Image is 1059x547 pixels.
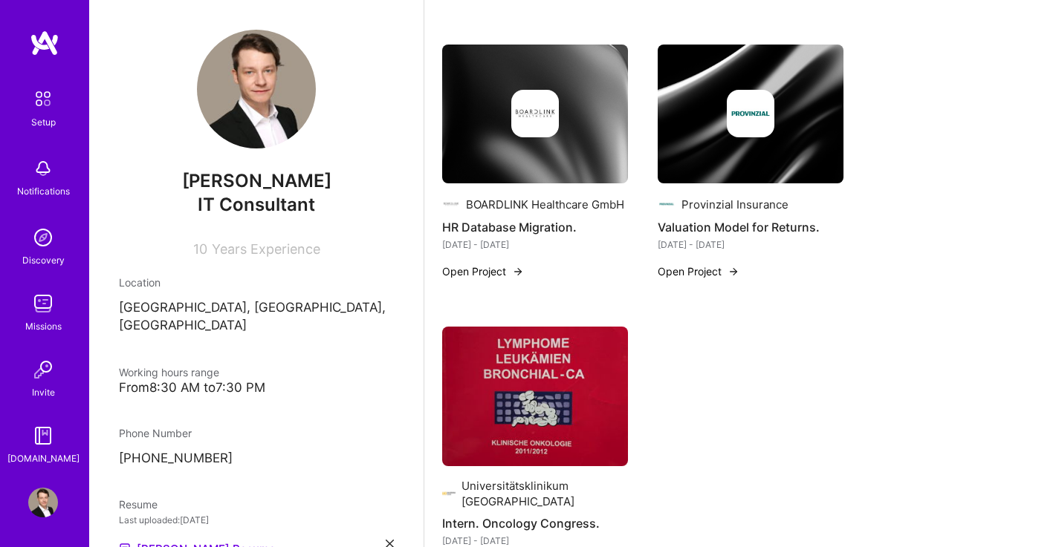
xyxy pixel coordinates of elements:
img: arrow-right [512,266,524,278]
div: [DATE] - [DATE] [442,237,628,252]
img: Company logo [658,195,676,213]
h4: Valuation Model for Returns. [658,217,843,237]
img: discovery [28,223,58,252]
span: 10 [193,241,207,257]
div: Invite [32,384,55,400]
span: IT Consultant [198,194,315,215]
span: [PERSON_NAME] [119,170,394,192]
h4: Intern. Oncology Congress. [442,514,628,533]
span: Resume [119,498,158,511]
img: setup [27,83,59,114]
p: [PHONE_NUMBER] [119,450,394,468]
img: Invite [28,355,58,384]
div: [DATE] - [DATE] [658,237,843,252]
div: Last uploaded: [DATE] [119,512,394,528]
img: arrow-right [728,266,739,278]
button: Open Project [658,263,739,279]
img: cover [442,45,628,184]
h4: HR Database Migration. [442,217,628,237]
div: Location [119,275,394,290]
img: logo [30,30,59,56]
div: Discovery [22,252,65,268]
img: cover [658,45,843,184]
img: Company logo [511,90,559,137]
img: User Avatar [197,30,316,148]
div: Setup [31,114,56,130]
div: Notifications [17,183,70,199]
div: Universitätsklinikum [GEOGRAPHIC_DATA] [462,478,628,509]
button: Open Project [442,263,524,279]
div: Missions [25,318,62,334]
img: guide book [28,421,58,451]
img: bell [28,154,58,183]
img: Intern. Oncology Congress. [442,327,628,466]
img: Company logo [442,195,460,213]
div: Provinzial Insurance [681,197,788,212]
img: User Avatar [28,488,58,517]
a: User Avatar [25,488,62,517]
div: BOARDLINK Healthcare GmbH [466,197,624,212]
img: teamwork [28,289,58,318]
img: Company logo [727,90,774,137]
div: From 8:30 AM to 7:30 PM [119,380,394,396]
span: Working hours range [119,366,219,379]
p: [GEOGRAPHIC_DATA], [GEOGRAPHIC_DATA], [GEOGRAPHIC_DATA] [119,299,394,335]
span: Years Experience [212,241,320,257]
span: Phone Number [119,427,192,439]
div: [DOMAIN_NAME] [7,451,80,466]
img: Company logo [442,485,456,502]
